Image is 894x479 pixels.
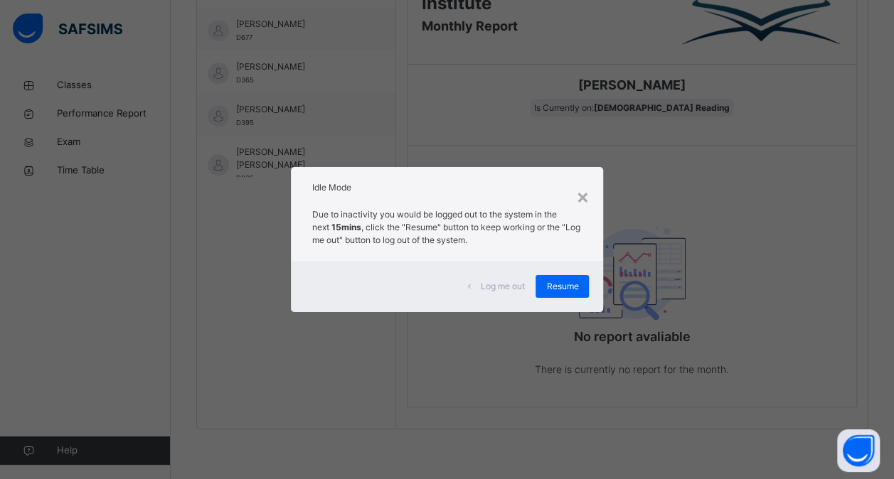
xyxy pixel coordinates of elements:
[575,181,589,211] div: ×
[312,208,582,247] p: Due to inactivity you would be logged out to the system in the next , click the "Resume" button t...
[837,429,880,472] button: Open asap
[546,280,578,293] span: Resume
[480,280,524,293] span: Log me out
[331,222,361,232] strong: 15mins
[312,181,582,194] h2: Idle Mode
